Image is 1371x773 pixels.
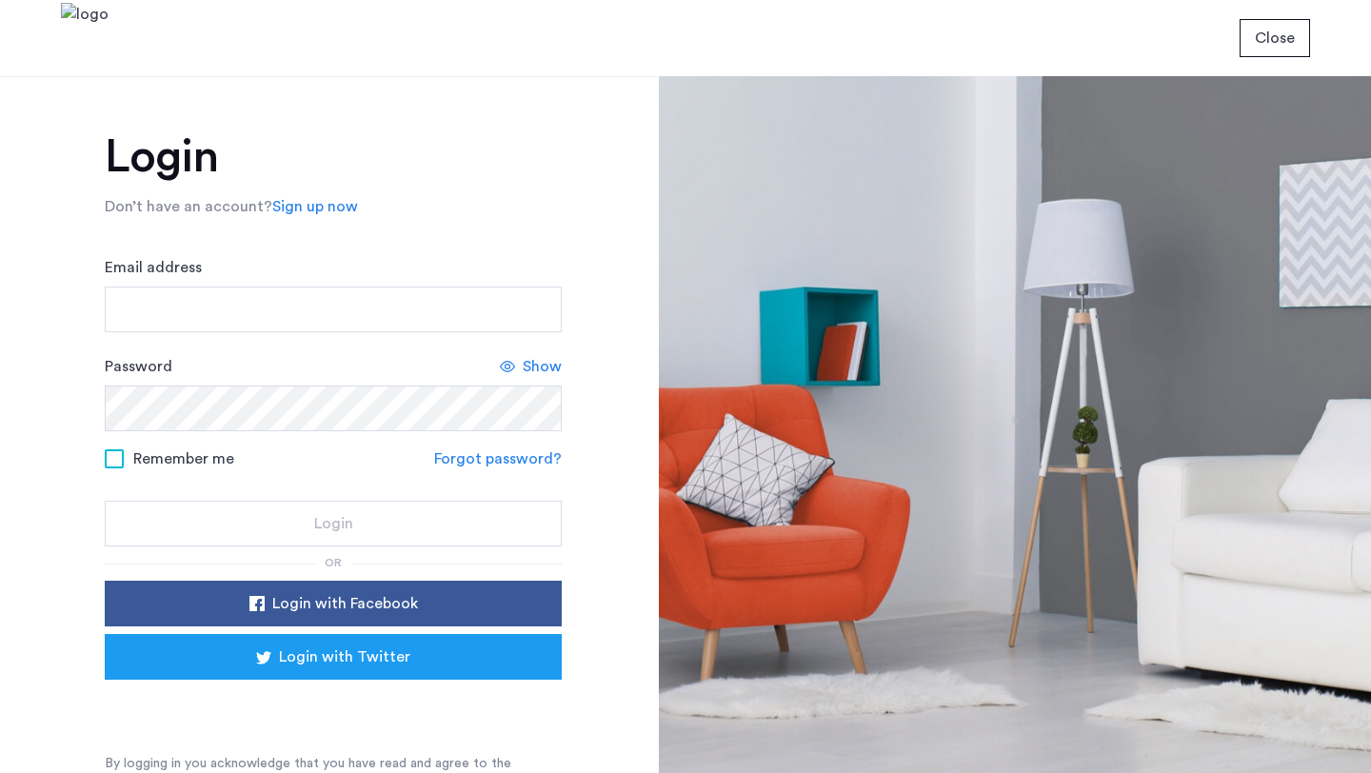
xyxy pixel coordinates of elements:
[272,195,358,218] a: Sign up now
[325,557,342,568] span: or
[105,256,202,279] label: Email address
[105,355,172,378] label: Password
[105,199,272,214] span: Don’t have an account?
[105,634,562,680] button: button
[523,355,562,378] span: Show
[61,3,109,74] img: logo
[105,501,562,546] button: button
[1240,19,1310,57] button: button
[434,447,562,470] a: Forgot password?
[133,447,234,470] span: Remember me
[105,581,562,626] button: button
[314,512,353,535] span: Login
[105,134,562,180] h1: Login
[272,592,418,615] span: Login with Facebook
[279,645,410,668] span: Login with Twitter
[1255,27,1295,50] span: Close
